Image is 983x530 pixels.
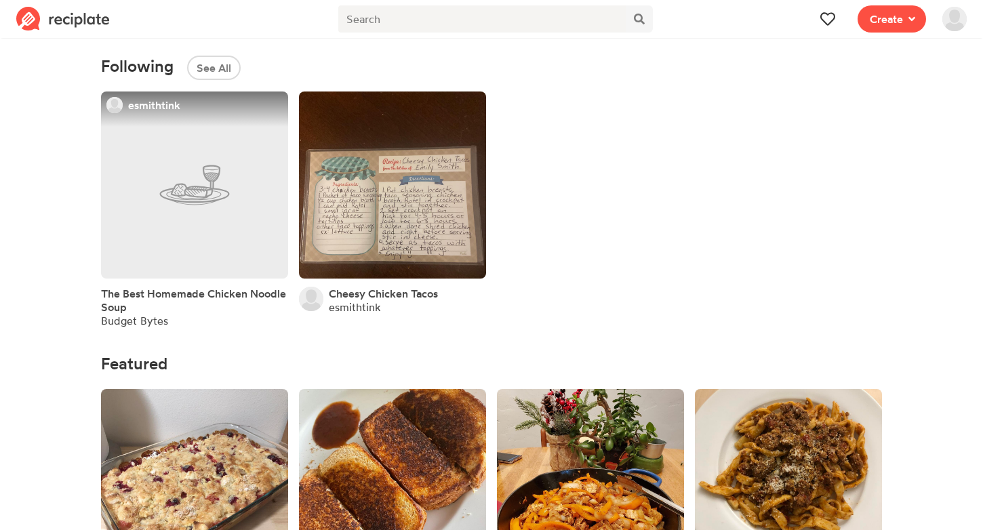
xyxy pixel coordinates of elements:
[858,5,926,33] button: Create
[101,287,286,314] span: The Best Homemade Chicken Noodle Soup
[16,7,110,31] img: Reciplate
[101,314,288,327] div: Budget Bytes
[187,56,241,80] button: See All
[101,57,174,75] span: Following
[338,5,625,33] input: Search
[101,287,288,314] a: The Best Homemade Chicken Noodle Soup
[174,58,241,72] a: See All
[942,7,967,31] img: User's avatar
[299,287,323,311] img: User's avatar
[101,354,882,373] h4: Featured
[329,287,438,300] a: Cheesy Chicken Tacos
[870,11,903,27] span: Create
[329,300,380,314] a: esmithtink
